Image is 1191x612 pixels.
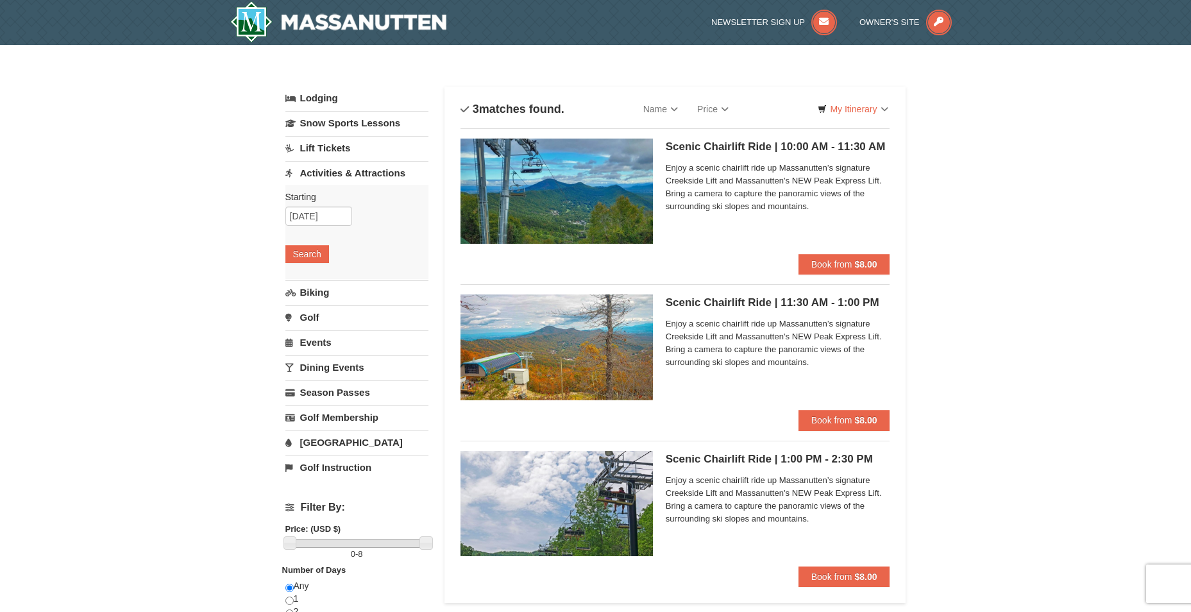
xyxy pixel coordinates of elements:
a: Activities & Attractions [285,161,428,185]
span: 0 [351,549,355,559]
span: Newsletter Sign Up [711,17,805,27]
a: Owner's Site [859,17,952,27]
img: 24896431-13-a88f1aaf.jpg [460,294,653,400]
a: Dining Events [285,355,428,379]
label: Starting [285,191,419,203]
a: Name [634,96,688,122]
img: Massanutten Resort Logo [230,1,447,42]
a: Lodging [285,87,428,110]
img: 24896431-1-a2e2611b.jpg [460,139,653,244]
strong: $8.00 [854,415,877,425]
a: Massanutten Resort [230,1,447,42]
button: Book from $8.00 [798,254,890,275]
a: Biking [285,280,428,304]
a: Newsletter Sign Up [711,17,837,27]
img: 24896431-9-664d1467.jpg [460,451,653,556]
span: Book from [811,415,852,425]
span: 3 [473,103,479,115]
h5: Scenic Chairlift Ride | 10:00 AM - 11:30 AM [666,140,890,153]
a: Season Passes [285,380,428,404]
span: Enjoy a scenic chairlift ride up Massanutten’s signature Creekside Lift and Massanutten's NEW Pea... [666,318,890,369]
button: Search [285,245,329,263]
label: - [285,548,428,561]
a: Golf [285,305,428,329]
a: My Itinerary [809,99,896,119]
button: Book from $8.00 [798,566,890,587]
h4: Filter By: [285,502,428,513]
span: Enjoy a scenic chairlift ride up Massanutten’s signature Creekside Lift and Massanutten's NEW Pea... [666,162,890,213]
a: Snow Sports Lessons [285,111,428,135]
h5: Scenic Chairlift Ride | 11:30 AM - 1:00 PM [666,296,890,309]
button: Book from $8.00 [798,410,890,430]
span: Owner's Site [859,17,920,27]
strong: Number of Days [282,565,346,575]
h5: Scenic Chairlift Ride | 1:00 PM - 2:30 PM [666,453,890,466]
a: Golf Membership [285,405,428,429]
strong: Price: (USD $) [285,524,341,534]
span: 8 [358,549,362,559]
a: Events [285,330,428,354]
span: Book from [811,259,852,269]
span: Book from [811,572,852,582]
span: Enjoy a scenic chairlift ride up Massanutten’s signature Creekside Lift and Massanutten's NEW Pea... [666,474,890,525]
h4: matches found. [460,103,564,115]
a: [GEOGRAPHIC_DATA] [285,430,428,454]
strong: $8.00 [854,259,877,269]
strong: $8.00 [854,572,877,582]
a: Lift Tickets [285,136,428,160]
a: Golf Instruction [285,455,428,479]
a: Price [688,96,738,122]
